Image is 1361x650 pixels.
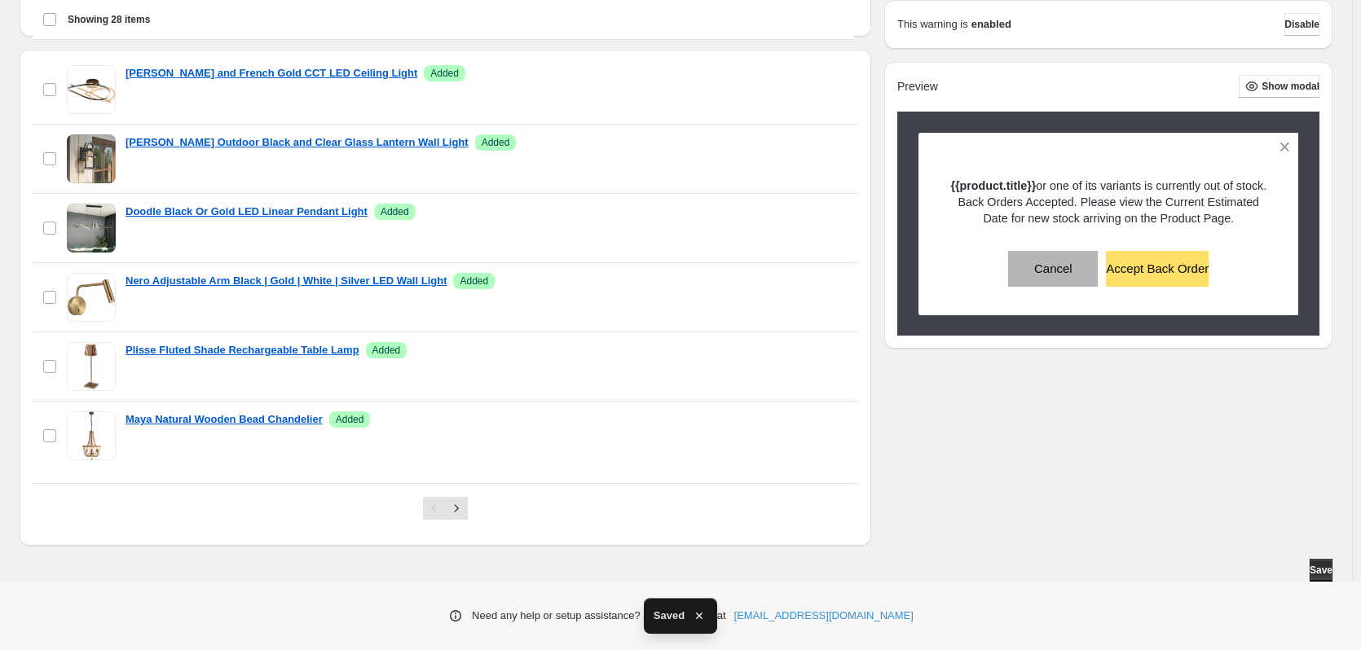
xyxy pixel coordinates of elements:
[971,16,1011,33] strong: enabled
[67,134,116,183] img: Lance Outdoor Black and Clear Glass Lantern Wall Light
[126,342,359,358] a: Plisse Fluted Shade Rechargeable Table Lamp
[897,16,968,33] p: This warning is
[430,67,459,80] span: Added
[67,204,116,253] img: Doodle Black Or Gold LED Linear Pendant Light
[67,273,116,322] img: Nero Adjustable Arm Black | Gold | White | Silver LED Wall Light
[1262,80,1319,93] span: Show modal
[654,608,685,624] span: Saved
[372,344,401,357] span: Added
[68,13,150,26] span: Showing 28 items
[445,497,468,520] button: Next
[126,134,469,151] a: [PERSON_NAME] Outdoor Black and Clear Glass Lantern Wall Light
[1106,251,1209,287] button: Accept Back Order
[460,274,488,288] span: Added
[482,136,510,149] span: Added
[126,65,417,81] a: [PERSON_NAME] and French Gold CCT LED Ceiling Light
[126,411,323,428] a: Maya Natural Wooden Bead Chandelier
[67,342,116,391] img: Plisse Fluted Shade Rechargeable Table Lamp
[423,497,468,520] nav: Pagination
[67,65,116,114] img: Axel Black and French Gold CCT LED Ceiling Light
[126,204,368,220] a: Doodle Black Or Gold LED Linear Pendant Light
[381,205,409,218] span: Added
[1008,251,1098,287] button: Cancel
[1310,559,1332,582] button: Save
[897,80,938,94] h2: Preview
[734,608,914,624] a: [EMAIL_ADDRESS][DOMAIN_NAME]
[1284,18,1319,31] span: Disable
[1284,13,1319,36] button: Disable
[126,273,447,289] a: Nero Adjustable Arm Black | Gold | White | Silver LED Wall Light
[947,178,1271,226] p: or one of its variants is currently out of stock. Back Orders Accepted. Please view the Current E...
[67,411,116,460] img: Maya Natural Wooden Bead Chandelier
[1239,75,1319,98] button: Show modal
[336,413,364,426] span: Added
[950,179,1036,192] strong: {{product.title}}
[1310,564,1332,577] span: Save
